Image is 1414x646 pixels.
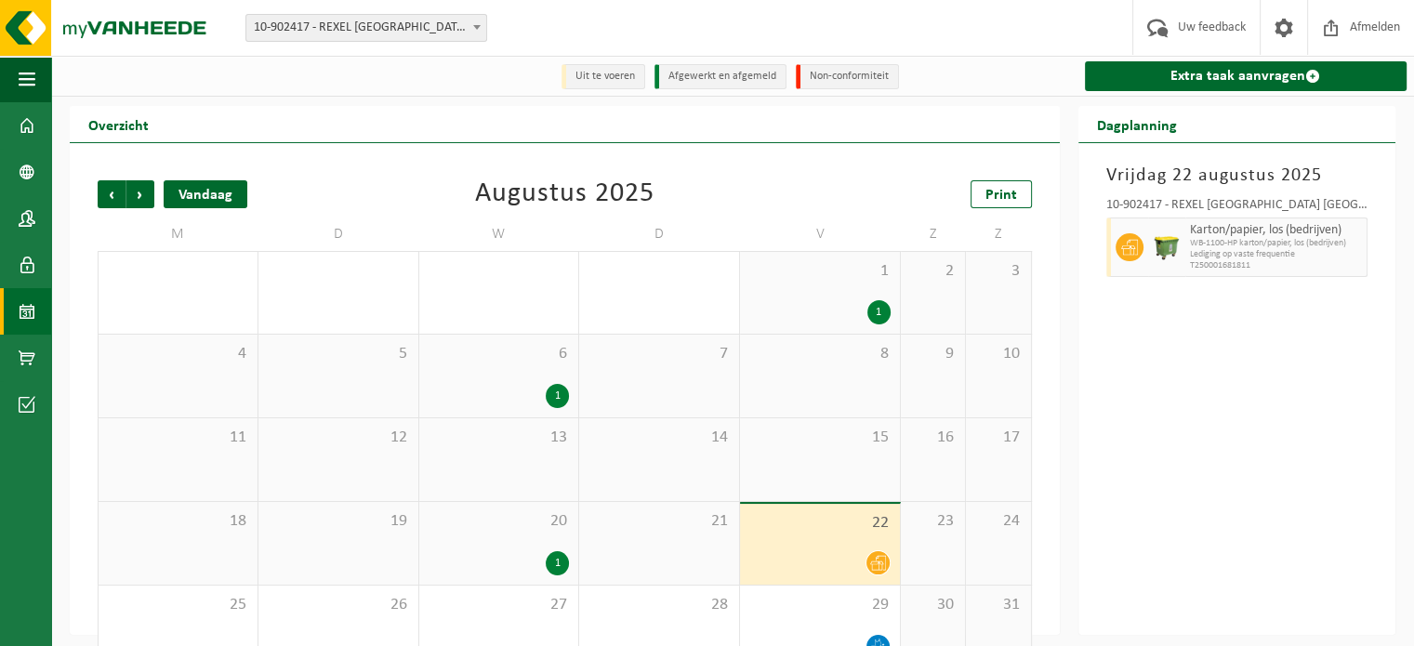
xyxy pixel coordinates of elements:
td: Z [966,218,1031,251]
span: 14 [588,428,730,448]
h3: Vrijdag 22 augustus 2025 [1106,162,1368,190]
span: 9 [910,344,956,364]
span: 18 [108,511,248,532]
span: 8 [749,344,891,364]
div: 10-902417 - REXEL [GEOGRAPHIC_DATA] [GEOGRAPHIC_DATA] - [GEOGRAPHIC_DATA] [1106,199,1368,218]
td: W [419,218,580,251]
span: 31 [975,595,1021,615]
h2: Overzicht [70,106,167,142]
td: M [98,218,258,251]
div: 1 [546,384,569,408]
span: 10-902417 - REXEL BELGIUM NV - GENT [245,14,487,42]
span: 20 [429,511,570,532]
span: T250001681811 [1190,260,1363,271]
li: Non-conformiteit [796,64,899,89]
span: 10-902417 - REXEL BELGIUM NV - GENT [246,15,486,41]
span: 28 [588,595,730,615]
span: Print [985,188,1017,203]
div: Augustus 2025 [475,180,654,208]
a: Print [971,180,1032,208]
span: 21 [588,511,730,532]
span: 5 [268,344,409,364]
span: 26 [268,595,409,615]
span: Lediging op vaste frequentie [1190,249,1363,260]
td: Z [901,218,966,251]
span: 16 [910,428,956,448]
span: 27 [429,595,570,615]
li: Afgewerkt en afgemeld [654,64,786,89]
span: 15 [749,428,891,448]
span: 11 [108,428,248,448]
a: Extra taak aanvragen [1085,61,1407,91]
span: 1 [749,261,891,282]
span: WB-1100-HP karton/papier, los (bedrijven) [1190,238,1363,249]
span: 22 [749,513,891,534]
span: Vorige [98,180,126,208]
span: 13 [429,428,570,448]
span: 2 [910,261,956,282]
span: 4 [108,344,248,364]
span: 12 [268,428,409,448]
span: 3 [975,261,1021,282]
span: 19 [268,511,409,532]
h2: Dagplanning [1078,106,1196,142]
span: Karton/papier, los (bedrijven) [1190,223,1363,238]
td: D [579,218,740,251]
span: 17 [975,428,1021,448]
span: 23 [910,511,956,532]
span: 25 [108,595,248,615]
span: 10 [975,344,1021,364]
span: 30 [910,595,956,615]
span: 6 [429,344,570,364]
td: V [740,218,901,251]
li: Uit te voeren [562,64,645,89]
img: WB-1100-HPE-GN-50 [1153,233,1181,261]
div: 1 [867,300,891,324]
span: 7 [588,344,730,364]
div: Vandaag [164,180,247,208]
span: 24 [975,511,1021,532]
span: Volgende [126,180,154,208]
div: 1 [546,551,569,575]
td: D [258,218,419,251]
span: 29 [749,595,891,615]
